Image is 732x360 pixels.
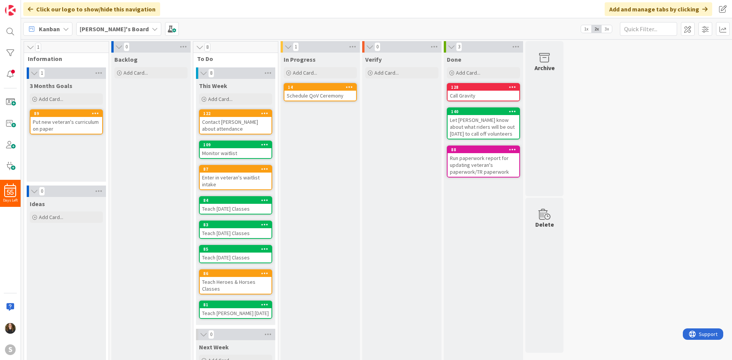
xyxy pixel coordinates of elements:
div: 109 [203,142,271,147]
div: 87 [200,166,271,173]
div: Add and manage tabs by clicking [605,2,712,16]
div: 81 [200,301,271,308]
div: Teach Heroes & Horses Classes [200,277,271,294]
div: 87Enter in veteran's waitlist intake [200,166,271,189]
div: 122 [203,111,271,116]
div: 109 [200,141,271,148]
div: 84 [203,198,271,203]
span: Next Week [199,343,229,351]
div: 88 [451,147,519,152]
div: 14 [284,84,356,91]
span: 0 [208,330,214,339]
span: Add Card... [374,69,399,76]
span: 8 [204,43,210,52]
div: 87 [203,166,271,172]
span: 1x [581,25,591,33]
div: 122Contact [PERSON_NAME] about attendance [200,110,271,134]
div: 89 [30,110,102,117]
span: Add Card... [124,69,148,76]
div: 86Teach Heroes & Horses Classes [200,270,271,294]
span: Add Card... [456,69,480,76]
img: KP [5,323,16,334]
span: 1 [293,42,299,51]
div: Enter in veteran's waitlist intake [200,173,271,189]
div: Call Gravity [448,91,519,101]
div: 140 [448,108,519,115]
div: Teach [DATE] Classes [200,228,271,238]
div: 83 [200,221,271,228]
span: Kanban [39,24,60,34]
div: 81 [203,302,271,307]
span: 1 [39,69,45,78]
span: Verify [365,56,382,63]
span: 8 [208,69,214,78]
span: Add Card... [39,214,63,221]
span: This Week [199,82,227,90]
div: S [5,344,16,355]
div: 84 [200,197,271,204]
span: Support [16,1,35,10]
div: 128 [448,84,519,91]
span: Backlog [114,56,138,63]
div: 14Schedule QoV Ceremony [284,84,356,101]
div: 89Put new veteran's curriculum on paper [30,110,102,134]
b: [PERSON_NAME]'s Board [80,25,149,33]
div: Contact [PERSON_NAME] about attendance [200,117,271,134]
div: Let [PERSON_NAME] know about what riders will be out [DATE] to call off volunteers [448,115,519,139]
span: 3 Months Goals [30,82,72,90]
span: 0 [374,42,380,51]
div: 88 [448,146,519,153]
div: 14 [288,85,356,90]
div: Run paperwork report for updating veteran's paperwork/TR paperwork [448,153,519,177]
div: 140Let [PERSON_NAME] know about what riders will be out [DATE] to call off volunteers [448,108,519,139]
div: 81Teach [PERSON_NAME] [DATE] [200,301,271,318]
div: Monitor waitlist [200,148,271,158]
span: 1 [35,43,41,52]
div: 85Teach [DATE] Classes [200,246,271,262]
span: 3 [456,42,462,51]
div: Teach [DATE] Classes [200,204,271,214]
div: 85 [200,246,271,253]
span: Add Card... [208,96,233,102]
div: Teach [DATE] Classes [200,253,271,262]
span: 55 [7,190,14,195]
span: Information [28,55,99,62]
span: 3x [602,25,612,33]
div: 85 [203,246,271,252]
div: Archive [535,63,555,72]
span: Ideas [30,200,45,208]
span: Add Card... [39,96,63,102]
div: 83 [203,222,271,227]
input: Quick Filter... [620,22,677,36]
div: Teach [PERSON_NAME] [DATE] [200,308,271,318]
div: 83Teach [DATE] Classes [200,221,271,238]
div: 140 [451,109,519,114]
div: 109Monitor waitlist [200,141,271,158]
div: Click our logo to show/hide this navigation [23,2,160,16]
span: Add Card... [293,69,317,76]
div: 86 [200,270,271,277]
div: 88Run paperwork report for updating veteran's paperwork/TR paperwork [448,146,519,177]
div: 89 [34,111,102,116]
span: In Progress [284,56,316,63]
div: 122 [200,110,271,117]
div: Delete [535,220,554,229]
div: 86 [203,271,271,276]
div: 128 [451,85,519,90]
span: 0 [39,187,45,196]
div: 84Teach [DATE] Classes [200,197,271,214]
div: 128Call Gravity [448,84,519,101]
span: 0 [124,42,130,51]
img: Visit kanbanzone.com [5,5,16,16]
span: 2x [591,25,602,33]
span: To Do [197,55,268,62]
div: Schedule QoV Ceremony [284,91,356,101]
span: Done [447,56,461,63]
div: Put new veteran's curriculum on paper [30,117,102,134]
